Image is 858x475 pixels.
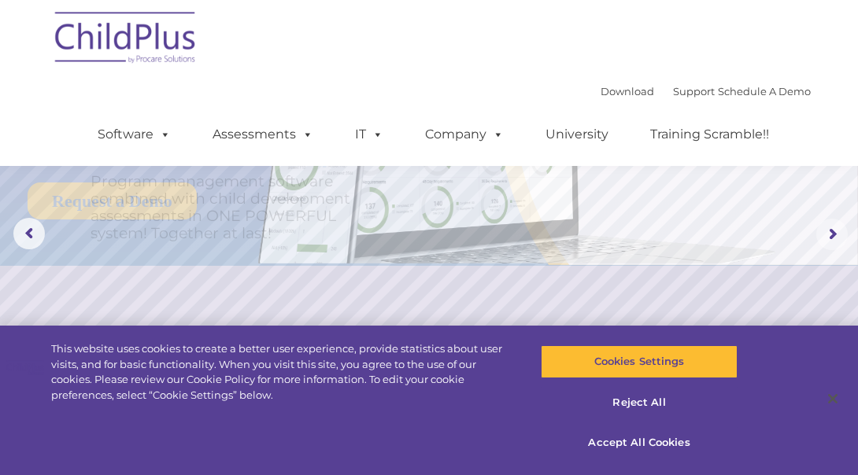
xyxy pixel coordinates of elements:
button: Cookies Settings [541,345,738,378]
a: University [530,119,624,150]
a: Assessments [197,119,329,150]
a: Software [82,119,187,150]
button: Close [815,381,850,416]
a: Training Scramble!! [634,119,785,150]
a: Company [409,119,520,150]
img: ChildPlus by Procare Solutions [47,1,205,79]
a: Support [673,85,715,98]
a: Schedule A Demo [718,85,811,98]
rs-layer: Program management software combined with child development assessments in ONE POWERFUL system! T... [91,173,365,242]
font: | [601,85,811,98]
button: Reject All [541,386,738,419]
a: IT [339,119,399,150]
a: Download [601,85,654,98]
div: This website uses cookies to create a better user experience, provide statistics about user visit... [51,341,515,403]
button: Accept All Cookies [541,426,738,459]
